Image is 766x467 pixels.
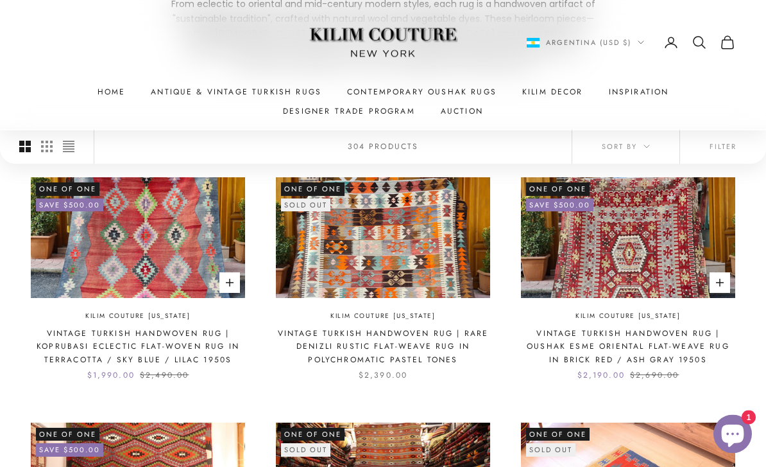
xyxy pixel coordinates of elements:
compare-at-price: $2,490.00 [140,369,189,382]
a: Kilim Couture [US_STATE] [85,312,191,322]
a: Vintage Turkish Handwoven Rug | Rare Denizli Rustic Flat-Weave Rug in Polychromatic Pastel Tones [276,328,490,367]
img: Vintage Anatolian Tribal Flat-Weave Rug in Pastel Rustic Tones [31,178,245,299]
a: Antique & Vintage Turkish Rugs [151,85,321,98]
sold-out-badge: Sold out [526,444,575,457]
span: One of One [281,183,345,196]
img: Argentina [527,38,540,48]
span: Argentina (USD $) [546,37,631,48]
on-sale-badge: Save $500.00 [526,199,593,212]
a: Home [98,85,126,98]
on-sale-badge: Save $500.00 [36,444,103,457]
span: One of One [526,183,590,196]
button: Switch to compact product images [63,130,74,164]
a: Kilim Couture [US_STATE] [330,312,436,322]
span: Sort by [602,141,650,153]
sale-price: $1,990.00 [87,369,135,382]
sold-out-badge: Sold out [281,199,330,212]
a: Kilim Couture [US_STATE] [575,312,681,322]
a: Auction [441,105,483,118]
button: Switch to larger product images [19,130,31,164]
button: Filter [680,130,766,164]
a: Vintage Turkish Handwoven Rug | Koprubasi Eclectic Flat-Woven Rug in Terracotta / Sky Blue / Lila... [31,328,245,367]
sold-out-badge: Sold out [281,444,330,457]
inbox-online-store-chat: Shopify online store chat [710,415,756,457]
span: One of One [281,428,345,441]
summary: Kilim Decor [522,85,583,98]
span: One of One [36,428,99,441]
sale-price: $2,390.00 [359,369,407,382]
button: Change country or currency [527,37,644,48]
sale-price: $2,190.00 [577,369,625,382]
nav: Primary navigation [31,85,735,118]
button: Switch to smaller product images [41,130,53,164]
compare-at-price: $2,690.00 [630,369,679,382]
a: Inspiration [609,85,669,98]
a: Vintage Turkish Handwoven Rug | Oushak Esme Oriental Flat-Weave Rug in Brick Red / Ash Gray 1950s [521,328,735,367]
a: Contemporary Oushak Rugs [347,85,497,98]
span: One of One [526,428,590,441]
on-sale-badge: Save $500.00 [36,199,103,212]
img: Rare Denizli Rustic Flat-Weave in Pastel Polychromatic Tones [276,178,490,299]
nav: Secondary navigation [527,35,735,50]
a: Designer Trade Program [283,105,415,118]
button: Sort by [572,130,679,164]
img: world-renowned Oushak Esme oriental flat-woven rug from Turkey handpicked meticulously by Kilim C... [521,178,735,299]
p: 304 products [348,141,419,154]
img: Logo of Kilim Couture New York [303,12,463,73]
span: One of One [36,183,99,196]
